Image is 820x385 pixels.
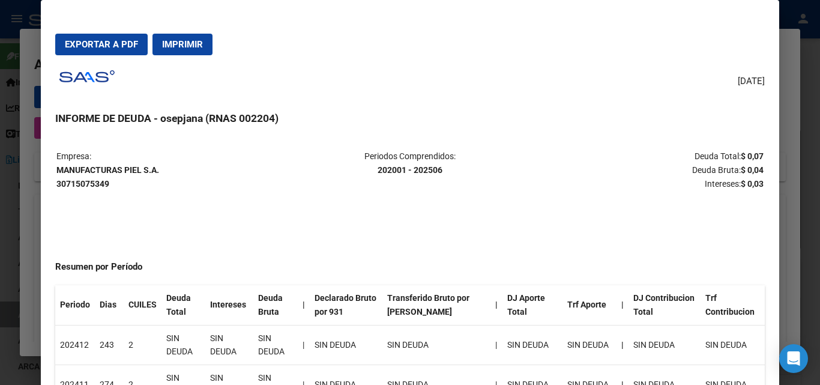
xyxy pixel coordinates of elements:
[124,285,161,325] th: CUILES
[56,165,159,189] strong: MANUFACTURAS PIEL S.A. 30715075349
[161,325,205,365] td: SIN DEUDA
[378,165,442,175] strong: 202001 - 202506
[95,285,124,325] th: Dias
[617,285,629,325] th: |
[152,34,213,55] button: Imprimir
[65,39,138,50] span: Exportar a PDF
[124,325,161,365] td: 2
[629,325,701,365] td: SIN DEUDA
[55,285,95,325] th: Periodo
[629,285,701,325] th: DJ Contribucion Total
[205,325,253,365] td: SIN DEUDA
[741,165,764,175] strong: $ 0,04
[298,325,310,365] td: |
[161,285,205,325] th: Deuda Total
[55,325,95,365] td: 202412
[55,260,764,274] h4: Resumen por Período
[562,285,617,325] th: Trf Aporte
[502,285,562,325] th: DJ Aporte Total
[55,111,764,126] h3: INFORME DE DEUDA - osepjana (RNAS 002204)
[310,285,383,325] th: Declarado Bruto por 931
[55,34,148,55] button: Exportar a PDF
[382,285,490,325] th: Transferido Bruto por [PERSON_NAME]
[310,325,383,365] td: SIN DEUDA
[502,325,562,365] td: SIN DEUDA
[779,344,808,373] div: Open Intercom Messenger
[490,285,502,325] th: |
[741,179,764,189] strong: $ 0,03
[253,285,298,325] th: Deuda Bruta
[701,325,765,365] td: SIN DEUDA
[205,285,253,325] th: Intereses
[701,285,765,325] th: Trf Contribucion
[253,325,298,365] td: SIN DEUDA
[741,151,764,161] strong: $ 0,07
[298,285,310,325] th: |
[529,150,764,190] p: Deuda Total: Deuda Bruta: Intereses:
[490,325,502,365] td: |
[162,39,203,50] span: Imprimir
[292,150,527,177] p: Periodos Comprendidos:
[617,325,629,365] th: |
[56,150,291,190] p: Empresa:
[738,74,765,88] span: [DATE]
[562,325,617,365] td: SIN DEUDA
[95,325,124,365] td: 243
[382,325,490,365] td: SIN DEUDA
